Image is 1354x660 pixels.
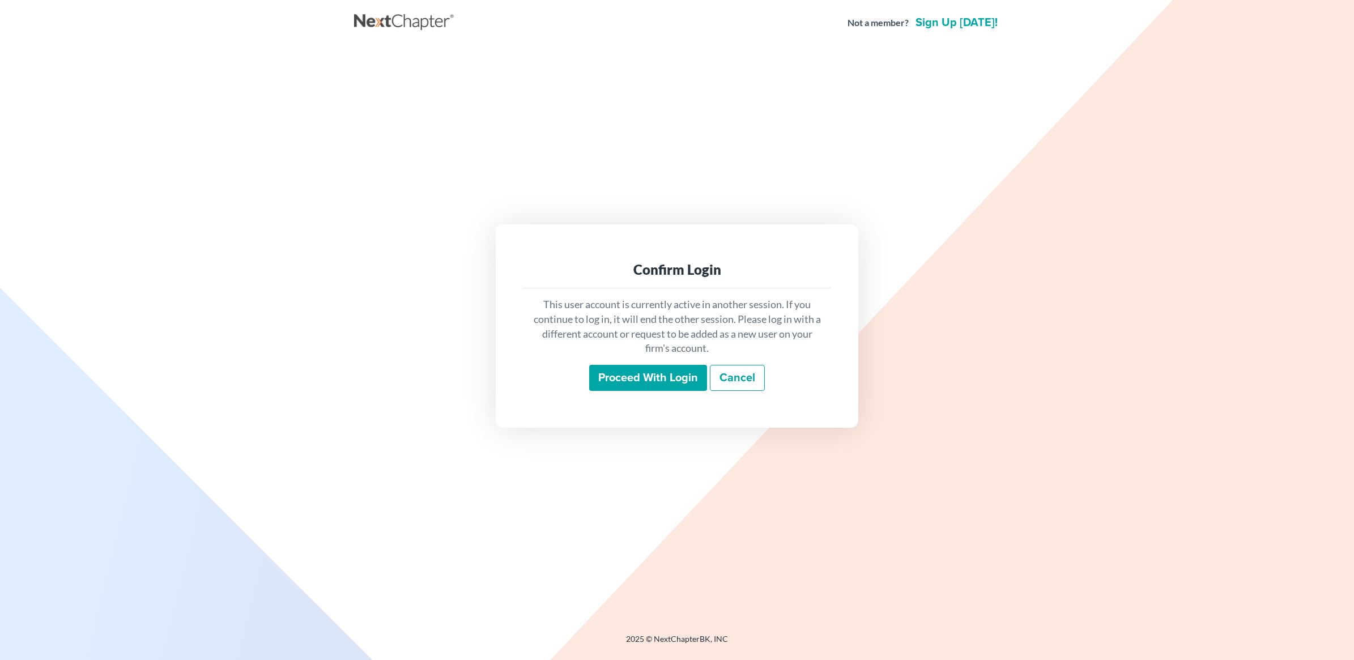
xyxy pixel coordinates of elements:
[532,261,822,279] div: Confirm Login
[913,17,1000,28] a: Sign up [DATE]!
[710,365,765,391] a: Cancel
[532,297,822,356] p: This user account is currently active in another session. If you continue to log in, it will end ...
[589,365,707,391] input: Proceed with login
[354,633,1000,654] div: 2025 © NextChapterBK, INC
[848,16,909,29] strong: Not a member?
